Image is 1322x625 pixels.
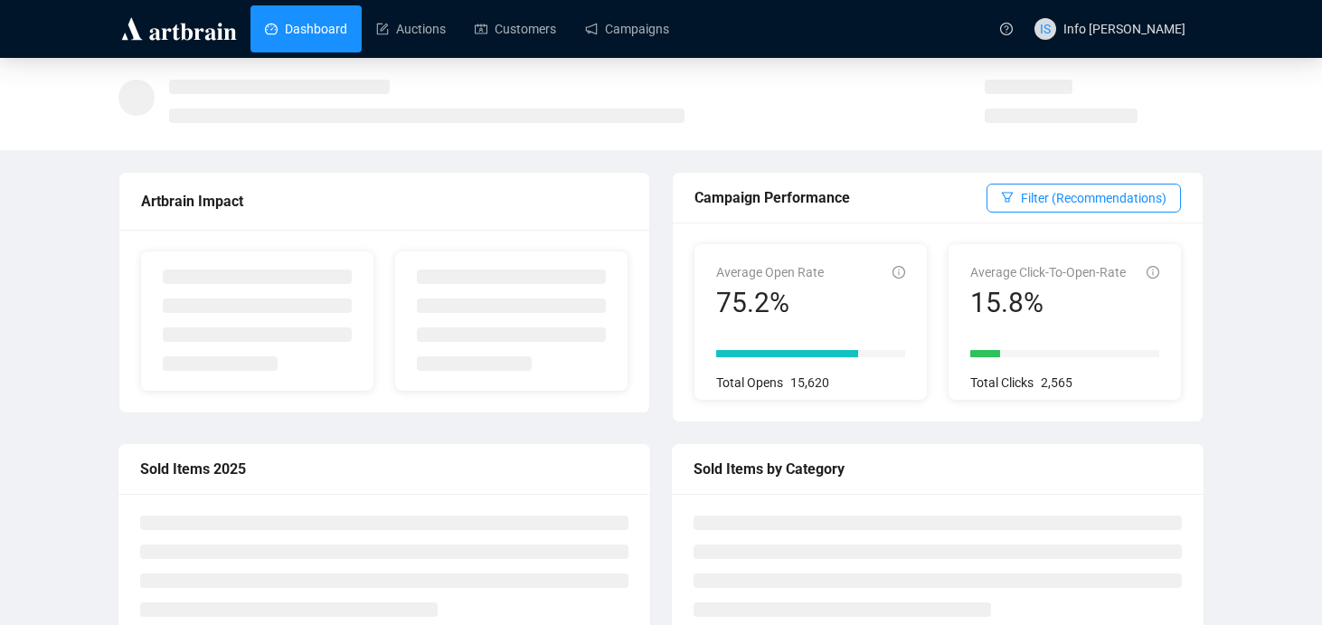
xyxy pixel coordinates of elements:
[140,458,628,480] div: Sold Items 2025
[694,458,1182,480] div: Sold Items by Category
[1040,19,1051,39] span: IS
[987,184,1181,213] button: Filter (Recommendations)
[716,286,824,320] div: 75.2%
[790,375,829,390] span: 15,620
[585,5,669,52] a: Campaigns
[716,265,824,279] span: Average Open Rate
[1147,266,1159,279] span: info-circle
[694,186,987,209] div: Campaign Performance
[892,266,905,279] span: info-circle
[1001,191,1014,204] span: filter
[1021,188,1166,208] span: Filter (Recommendations)
[475,5,556,52] a: Customers
[376,5,446,52] a: Auctions
[970,375,1034,390] span: Total Clicks
[265,5,347,52] a: Dashboard
[716,375,783,390] span: Total Opens
[970,265,1126,279] span: Average Click-To-Open-Rate
[970,286,1126,320] div: 15.8%
[141,190,628,213] div: Artbrain Impact
[1000,23,1013,35] span: question-circle
[1041,375,1072,390] span: 2,565
[1063,22,1185,36] span: Info [PERSON_NAME]
[118,14,240,43] img: logo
